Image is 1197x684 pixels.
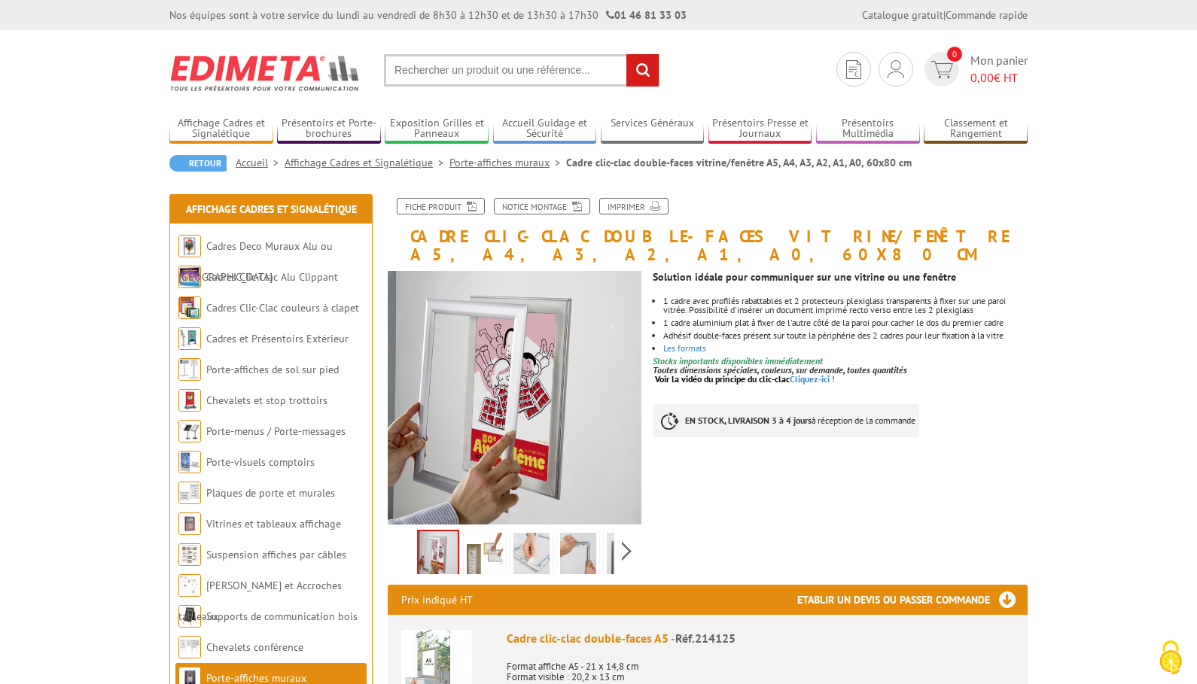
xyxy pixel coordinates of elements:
a: Notice Montage [494,198,590,214]
div: | [862,8,1028,23]
a: Cadres Clic-Clac Alu Clippant [206,270,338,284]
div: Nos équipes sont à votre service du lundi au vendredi de 8h30 à 12h30 et de 13h30 à 17h30 [169,8,687,23]
a: Affichage Cadres et Signalétique [186,202,357,216]
li: Adhésif double-faces présent sur toute la périphérie des 2 cadres pour leur fixation à la vitre [663,331,1028,340]
a: Affichage Cadres et Signalétique [285,156,449,169]
a: Accueil [236,156,285,169]
a: Voir la vidéo du principe du clic-clacCliquez-ici ! [655,373,835,385]
img: Porte-visuels comptoirs [178,451,201,473]
a: Supports de communication bois [206,610,358,623]
span: Next [620,539,634,564]
li: 1 cadre avec profilés rabattables et 2 protecteurs plexiglass transparents à fixer sur une paroi ... [663,296,1028,315]
p: à réception de la commande [653,404,919,437]
strong: Solution idéale pour communiquer sur une vitrine ou une fenêtre [653,270,956,284]
a: Porte-affiches de sol sur pied [206,363,339,376]
li: 1 cadre aluminium plat à fixer de l'autre côté de la paroi pour cacher le dos du premier cadre [663,318,1028,327]
a: Retour [169,155,227,172]
a: Suspension affiches par câbles [206,548,346,561]
img: devis rapide [931,61,953,78]
a: Porte-visuels comptoirs [206,455,315,469]
img: Cadres et Présentoirs Extérieur [178,327,201,350]
strong: EN STOCK, LIVRAISON 3 à 4 jours [685,415,812,426]
img: 214125_cadre_clic_clac_double_faces_vitrine.jpg [419,531,458,578]
a: Présentoirs Presse et Journaux [708,117,812,141]
a: Exposition Grilles et Panneaux [385,117,489,141]
a: Imprimer [599,198,669,214]
img: 214125_cadre_clic_clac_4.jpg [513,533,550,579]
a: Cadres Deco Muraux Alu ou [GEOGRAPHIC_DATA] [178,239,333,284]
img: 214125_cadre_clic_clac_double_faces_vitrine.jpg [388,271,641,524]
img: Vitrines et tableaux affichage [178,512,201,535]
img: Edimeta [169,45,361,101]
a: Porte-affiches muraux [449,156,566,169]
img: Cimaises et Accroches tableaux [178,574,201,597]
a: Cadres et Présentoirs Extérieur [206,332,349,345]
a: Fiche produit [397,198,485,214]
img: devis rapide [846,60,861,79]
a: Classement et Rangement [924,117,1028,141]
div: Cadre clic-clac double-faces A5 - [507,630,1014,647]
a: Accueil Guidage et Sécurité [493,117,597,141]
span: Mon panier [970,52,1028,87]
img: Chevalets conférence [178,636,201,658]
img: 214125_cadre_clic_clac_1_bis.jpg [560,533,596,579]
a: Plaques de porte et murales [206,486,335,500]
span: 0,00 [970,70,994,85]
img: Cadres Clic-Clac couleurs à clapet [178,296,201,319]
a: Catalogue gratuit [862,8,943,22]
img: Porte-affiches de sol sur pied [178,358,201,381]
font: Stocks importants disponibles immédiatement [653,355,823,366]
a: devis rapide 0 Mon panier 0,00€ HT [921,52,1028,87]
img: Porte-menus / Porte-messages [178,420,201,442]
img: Chevalets et stop trottoirs [178,389,201,412]
li: Cadre clic-clac double-faces vitrine/fenêtre A5, A4, A3, A2, A1, A0, 60x80 cm [566,155,912,170]
a: Cadres Clic-Clac couleurs à clapet [206,301,359,315]
a: Commande rapide [946,8,1028,22]
img: Cadres Deco Muraux Alu ou Bois [178,235,201,257]
a: Présentoirs et Porte-brochures [277,117,381,141]
img: Plaques de porte et murales [178,482,201,504]
a: Vitrines et tableaux affichage [206,517,341,530]
p: Prix indiqué HT [401,585,473,615]
button: Cookies (fenêtre modale) [1144,633,1197,684]
a: Présentoirs Multimédia [816,117,920,141]
a: Chevalets et stop trottoirs [206,394,327,407]
a: Services Généraux [601,117,705,141]
span: € HT [970,69,1028,87]
img: 214125.jpg [467,533,503,579]
img: 214125_cadre_clic_clac_3.jpg [607,533,643,579]
a: Les formats [663,342,706,354]
img: Suspension affiches par câbles [178,543,201,566]
img: devis rapide [888,60,904,78]
a: [PERSON_NAME] et Accroches tableaux [178,579,342,623]
strong: 01 46 81 33 03 [606,8,687,22]
span: Réf.214125 [675,631,736,646]
input: Rechercher un produit ou une référence... [384,54,659,87]
a: Affichage Cadres et Signalétique [169,117,273,141]
img: Cookies (fenêtre modale) [1152,639,1189,676]
a: Chevalets conférence [206,640,303,654]
h1: Cadre clic-clac double-faces vitrine/fenêtre A5, A4, A3, A2, A1, A0, 60x80 cm [376,198,1039,263]
span: Voir la vidéo du principe du clic-clac [655,373,790,385]
em: Toutes dimensions spéciales, couleurs, sur demande, toutes quantités [653,364,907,375]
input: rechercher [626,54,659,87]
a: Porte-menus / Porte-messages [206,424,346,438]
span: 0 [947,47,962,62]
h3: Etablir un devis ou passer commande [797,585,1028,615]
